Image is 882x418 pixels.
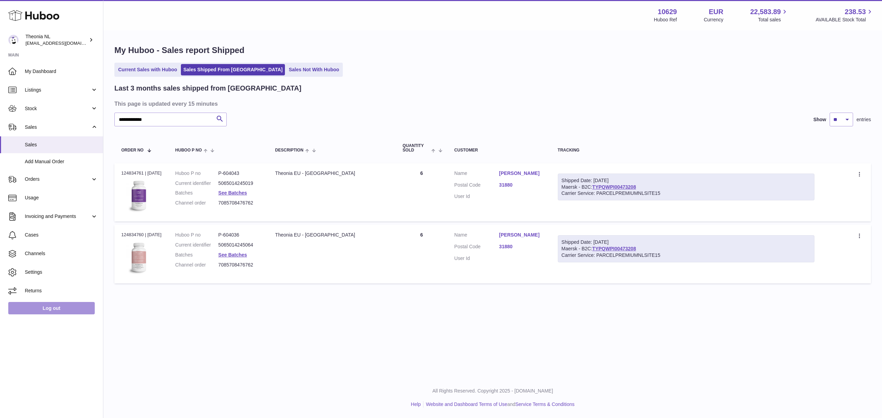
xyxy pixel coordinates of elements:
[8,35,19,45] img: info@wholesomegoods.eu
[592,184,636,190] a: TYPQWPI00473208
[25,105,91,112] span: Stock
[175,252,218,258] dt: Batches
[562,252,811,259] div: Carrier Service: PARCELPREMIUMNLSITE15
[499,170,544,177] a: [PERSON_NAME]
[454,255,499,262] dt: User Id
[499,232,544,238] a: [PERSON_NAME]
[454,193,499,200] dt: User Id
[25,269,98,275] span: Settings
[403,144,430,153] span: Quantity Sold
[558,235,814,262] div: Maersk - B2C:
[396,163,448,221] td: 6
[709,7,723,17] strong: EUR
[121,240,156,275] img: 106291725893222.jpg
[454,182,499,190] dt: Postal Code
[411,401,421,407] a: Help
[25,124,91,130] span: Sales
[813,116,826,123] label: Show
[25,142,98,148] span: Sales
[121,178,156,213] img: 106291725893172.jpg
[816,17,874,23] span: AVAILABLE Stock Total
[426,401,507,407] a: Website and Dashboard Terms of Use
[175,148,202,153] span: Huboo P no
[121,148,144,153] span: Order No
[114,45,871,56] h1: My Huboo - Sales report Shipped
[499,182,544,188] a: 31880
[175,242,218,248] dt: Current identifier
[562,190,811,197] div: Carrier Service: PARCELPREMIUMNLSITE15
[454,232,499,240] dt: Name
[658,7,677,17] strong: 10629
[25,40,101,46] span: [EMAIL_ADDRESS][DOMAIN_NAME]
[758,17,789,23] span: Total sales
[25,288,98,294] span: Returns
[218,232,261,238] dd: P-604036
[275,170,389,177] div: Theonia EU - [GEOGRAPHIC_DATA]
[25,68,98,75] span: My Dashboard
[562,239,811,245] div: Shipped Date: [DATE]
[218,170,261,177] dd: P-604043
[750,7,781,17] span: 22,583.89
[218,242,261,248] dd: 5065014245064
[175,170,218,177] dt: Huboo P no
[218,200,261,206] dd: 7085708476762
[396,225,448,283] td: 6
[218,190,247,196] a: See Batches
[25,33,88,46] div: Theonia NL
[558,148,814,153] div: Tracking
[25,87,91,93] span: Listings
[25,232,98,238] span: Cases
[750,7,789,23] a: 22,583.89 Total sales
[116,64,180,75] a: Current Sales with Huboo
[175,180,218,187] dt: Current identifier
[562,177,811,184] div: Shipped Date: [DATE]
[454,170,499,178] dt: Name
[286,64,341,75] a: Sales Not With Huboo
[121,170,162,176] div: 124834761 | [DATE]
[25,250,98,257] span: Channels
[857,116,871,123] span: entries
[654,17,677,23] div: Huboo Ref
[175,232,218,238] dt: Huboo P no
[109,388,876,394] p: All Rights Reserved. Copyright 2025 - [DOMAIN_NAME]
[704,17,724,23] div: Currency
[454,243,499,252] dt: Postal Code
[175,262,218,268] dt: Channel order
[423,401,574,408] li: and
[218,262,261,268] dd: 7085708476762
[25,213,91,220] span: Invoicing and Payments
[592,246,636,251] a: TYPQWPI00473208
[114,84,301,93] h2: Last 3 months sales shipped from [GEOGRAPHIC_DATA]
[499,243,544,250] a: 31880
[558,174,814,201] div: Maersk - B2C:
[25,176,91,182] span: Orders
[275,148,304,153] span: Description
[175,190,218,196] dt: Batches
[114,100,869,107] h3: This page is updated every 15 minutes
[816,7,874,23] a: 238.53 AVAILABLE Stock Total
[454,148,544,153] div: Customer
[175,200,218,206] dt: Channel order
[218,252,247,258] a: See Batches
[218,180,261,187] dd: 5065014245019
[275,232,389,238] div: Theonia EU - [GEOGRAPHIC_DATA]
[515,401,575,407] a: Service Terms & Conditions
[181,64,285,75] a: Sales Shipped From [GEOGRAPHIC_DATA]
[845,7,866,17] span: 238.53
[25,158,98,165] span: Add Manual Order
[121,232,162,238] div: 124834760 | [DATE]
[8,302,95,314] a: Log out
[25,195,98,201] span: Usage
